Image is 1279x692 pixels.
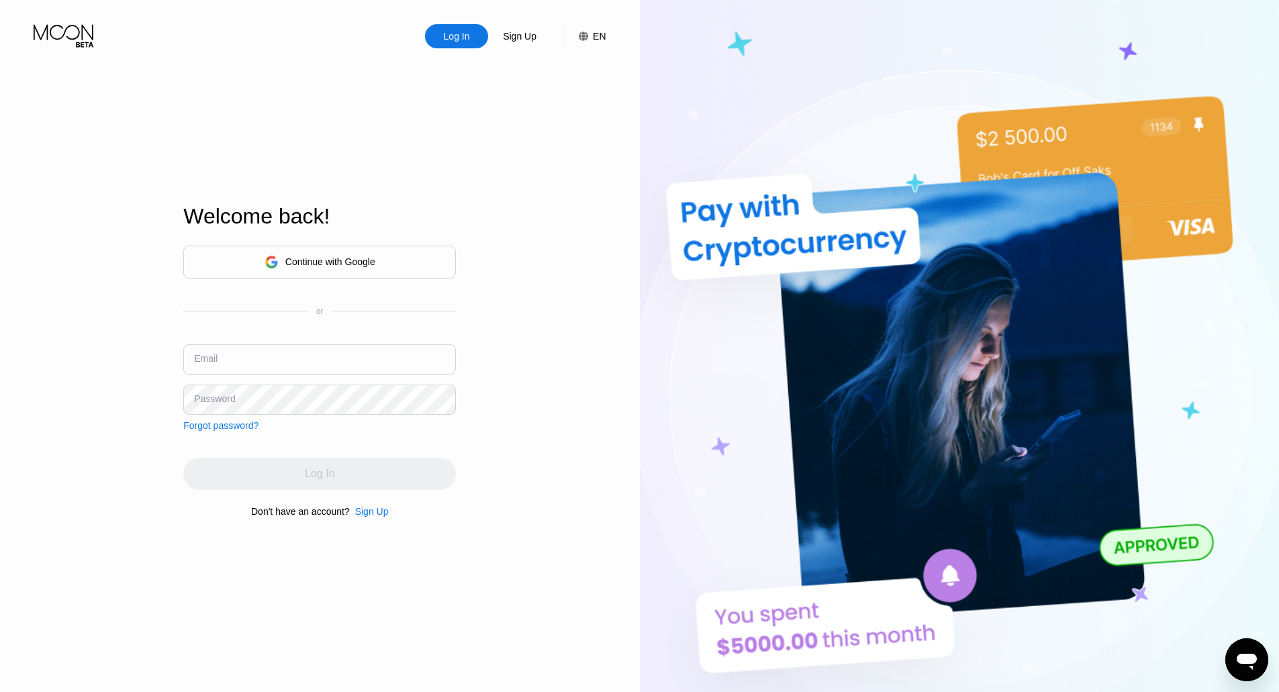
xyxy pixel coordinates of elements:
div: Email [194,353,218,364]
div: Password [194,393,235,404]
iframe: Button to launch messaging window [1225,638,1268,681]
div: EN [565,24,606,48]
div: EN [593,31,606,42]
div: Sign Up [502,30,538,43]
div: Sign Up [488,24,551,48]
div: Welcome back! [183,204,456,229]
div: Forgot password? [183,420,258,431]
div: Log In [442,30,471,43]
div: Sign Up [350,506,389,517]
div: Continue with Google [183,246,456,279]
div: Sign Up [355,506,389,517]
div: Don't have an account? [251,506,350,517]
div: Continue with Google [285,256,375,267]
div: Log In [425,24,488,48]
div: or [316,307,324,316]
